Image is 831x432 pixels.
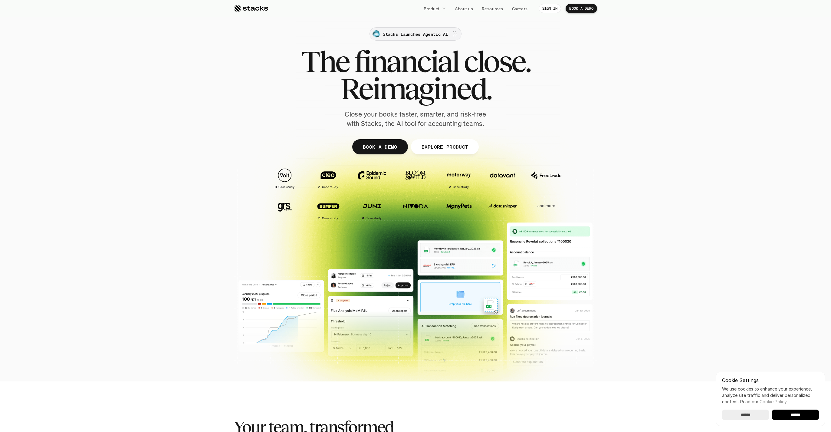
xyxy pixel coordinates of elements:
[340,110,491,128] p: Close your books faster, smarter, and risk-free with Stacks, the AI tool for accounting teams.
[310,165,347,192] a: Case study
[760,399,787,404] a: Cookie Policy
[482,5,503,12] p: Resources
[451,3,477,14] a: About us
[266,165,304,192] a: Case study
[71,140,98,144] a: Privacy Policy
[740,399,787,404] span: Read our .
[455,5,473,12] p: About us
[453,185,469,189] h2: Case study
[566,4,597,13] a: BOOK A DEMO
[278,185,294,189] h2: Case study
[340,75,491,102] span: Reimagined.
[352,139,408,154] a: BOOK A DEMO
[424,5,440,12] p: Product
[353,196,391,223] a: Case study
[383,31,448,37] p: Stacks launches Agentic AI
[411,139,479,154] a: EXPLORE PRODUCT
[569,6,593,11] p: BOOK A DEMO
[421,142,468,151] p: EXPLORE PRODUCT
[722,386,819,405] p: We use cookies to enhance your experience, analyze site traffic and deliver personalized content.
[539,4,561,13] a: SIGN IN
[366,216,382,220] h2: Case study
[322,216,338,220] h2: Case study
[512,5,528,12] p: Careers
[478,3,507,14] a: Resources
[508,3,531,14] a: Careers
[370,27,461,41] a: Stacks launches Agentic AI
[310,196,347,223] a: Case study
[440,165,478,192] a: Case study
[527,203,565,208] p: and more
[542,6,558,11] p: SIGN IN
[363,142,397,151] p: BOOK A DEMO
[322,185,338,189] h2: Case study
[722,378,819,383] p: Cookie Settings
[301,48,530,75] span: The financial close.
